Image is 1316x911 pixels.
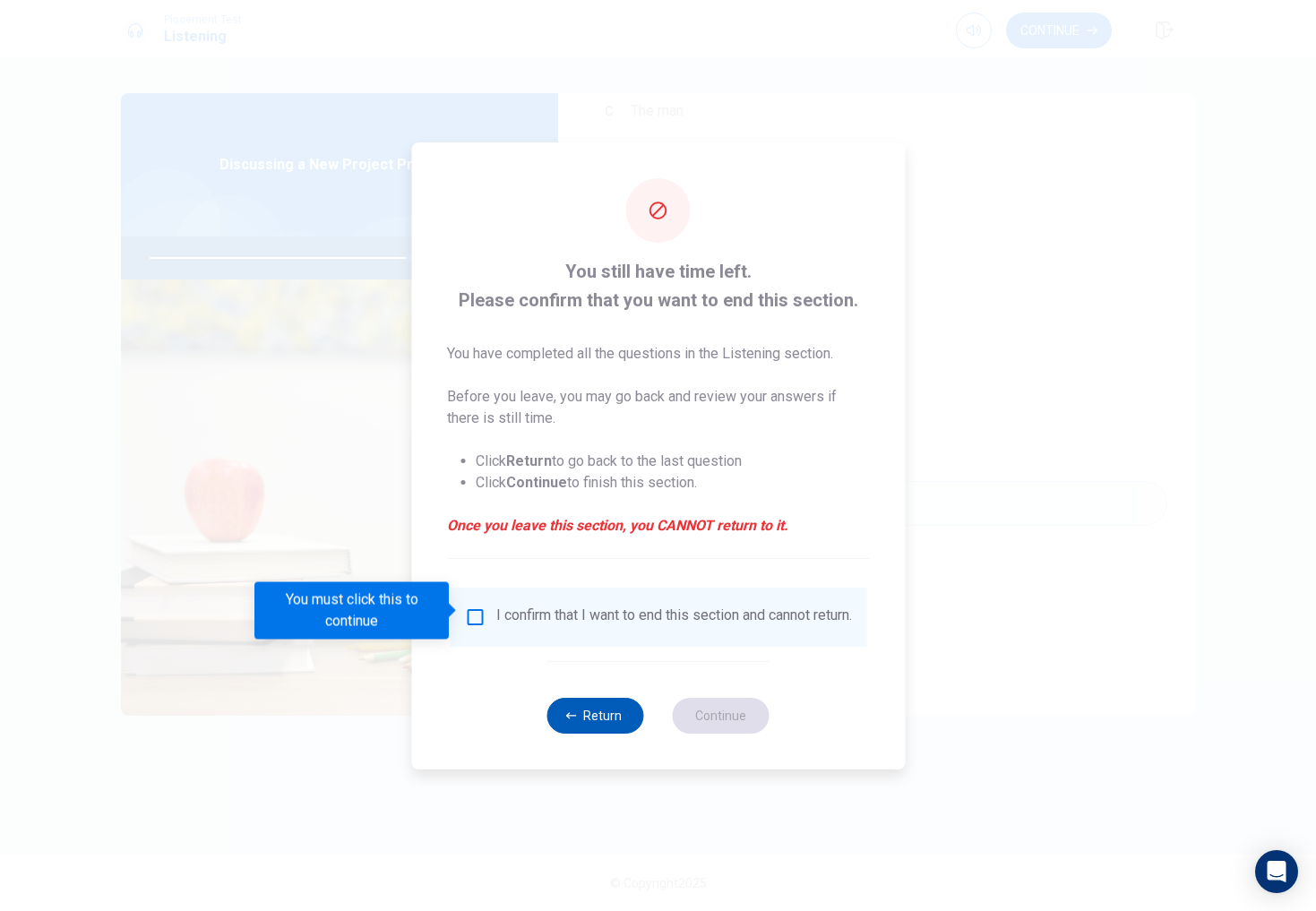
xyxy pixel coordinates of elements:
p: Before you leave, you may go back and review your answers if there is still time. [447,386,869,429]
li: Click to go back to the last question [476,451,869,472]
div: I confirm that I want to end this section and cannot return. [496,606,852,628]
div: You must click this to continue [254,582,449,640]
button: Return [547,698,644,734]
button: Continue [673,698,770,734]
span: You still have time left. Please confirm that you want to end this section. [447,257,869,314]
span: You must click this to continue [464,606,486,628]
p: You have completed all the questions in the Listening section. [447,343,869,365]
em: Once you leave this section, you CANNOT return to it. [447,515,869,537]
li: Click to finish this section. [476,472,869,494]
div: Open Intercom Messenger [1255,850,1298,893]
strong: Return [506,452,552,469]
strong: Continue [506,474,567,491]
